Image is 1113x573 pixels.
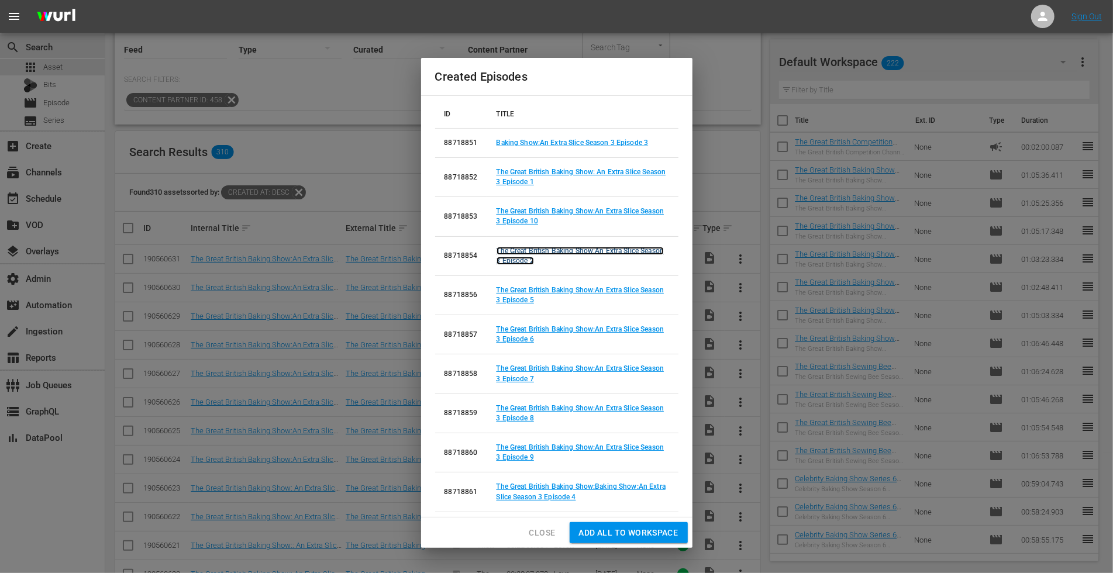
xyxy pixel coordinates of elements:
a: The Great British Baking Show:An Extra Slice Season 3 Episode 5 [497,286,664,304]
span: Close [529,526,556,540]
a: The Great British Baking Show:An Extra Slice Season 3 Episode 6 [497,325,664,343]
button: Add all to Workspace [570,522,688,544]
td: 88718861 [435,472,487,512]
a: The Great British Baking Show:An Extra Slice Season 3 Episode 2 [497,247,664,265]
button: Close [520,522,565,544]
h2: Created Episodes [435,67,678,86]
a: The Great British Baking Show:An Extra Slice Season 3 Episode 8 [497,404,664,422]
td: 88718854 [435,236,487,275]
span: menu [7,9,21,23]
th: TITLE [487,101,678,129]
a: Baking Show:An Extra Slice Season 3 Episode 3 [497,139,649,147]
td: 88718851 [435,128,487,157]
a: The Great British Baking Show:Baking Show:An Extra Slice Season 3 Episode 4 [497,482,666,500]
a: The Great British Baking Show: An Extra Slice Season 3 Episode 1 [497,168,666,186]
a: The Great British Baking Show:An Extra Slice Season 3 Episode 9 [497,443,664,461]
th: ID [435,101,487,129]
td: 88718853 [435,197,487,236]
td: 88718856 [435,275,487,315]
a: The Great British Baking Show:An Extra Slice Season 3 Episode 10 [497,207,664,225]
td: 88718857 [435,315,487,354]
td: 88718852 [435,157,487,196]
a: The Great British Baking Show:An Extra Slice Season 3 Episode 7 [497,364,664,382]
td: 88718858 [435,354,487,393]
span: Add all to Workspace [579,526,678,540]
td: 88718860 [435,433,487,472]
a: Sign Out [1071,12,1102,21]
img: ans4CAIJ8jUAAAAAAAAAAAAAAAAAAAAAAAAgQb4GAAAAAAAAAAAAAAAAAAAAAAAAJMjXAAAAAAAAAAAAAAAAAAAAAAAAgAT5G... [28,3,84,30]
td: 88718859 [435,393,487,433]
